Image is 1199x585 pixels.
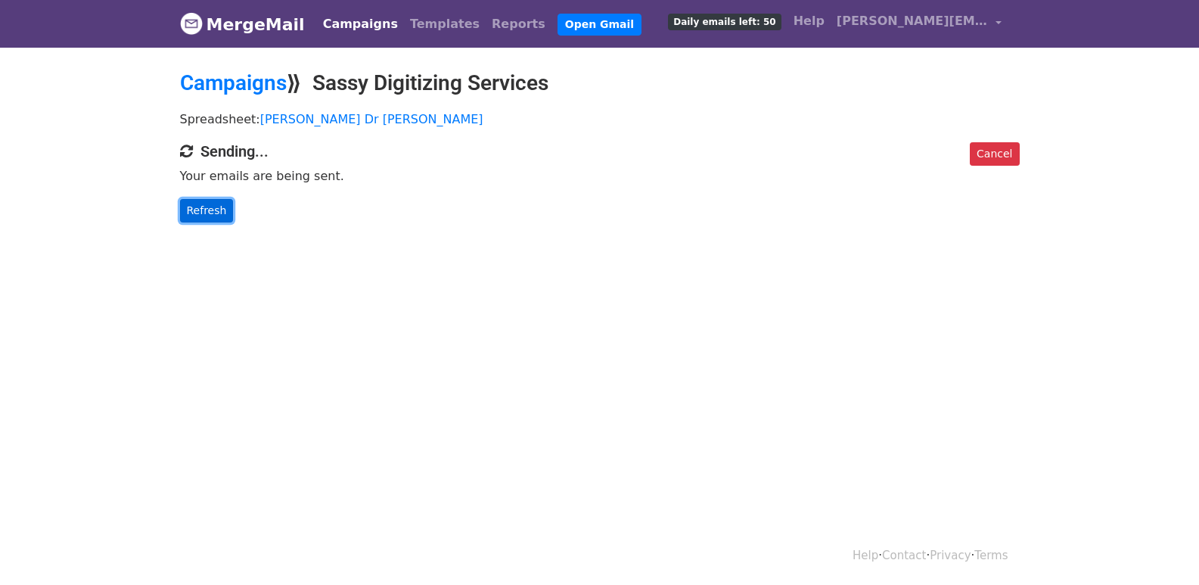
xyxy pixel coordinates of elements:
a: [PERSON_NAME][EMAIL_ADDRESS][DOMAIN_NAME] [831,6,1008,42]
h2: ⟫ Sassy Digitizing Services [180,70,1020,96]
a: Daily emails left: 50 [662,6,787,36]
iframe: Chat Widget [1123,512,1199,585]
a: Open Gmail [558,14,641,36]
a: Templates [404,9,486,39]
a: [PERSON_NAME] Dr [PERSON_NAME] [260,112,483,126]
a: Refresh [180,199,234,222]
a: Contact [882,549,926,562]
span: [PERSON_NAME][EMAIL_ADDRESS][DOMAIN_NAME] [837,12,988,30]
a: MergeMail [180,8,305,40]
a: Campaigns [317,9,404,39]
a: Campaigns [180,70,287,95]
p: Spreadsheet: [180,111,1020,127]
img: MergeMail logo [180,12,203,35]
a: Help [853,549,878,562]
span: Daily emails left: 50 [668,14,781,30]
p: Your emails are being sent. [180,168,1020,184]
a: Reports [486,9,551,39]
a: Cancel [970,142,1019,166]
a: Privacy [930,549,971,562]
a: Help [787,6,831,36]
a: Terms [974,549,1008,562]
h4: Sending... [180,142,1020,160]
